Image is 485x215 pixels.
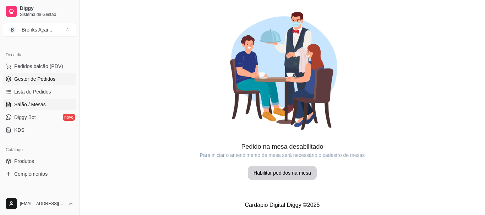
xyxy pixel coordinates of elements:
[22,26,52,33] div: Bronks Açaí ...
[3,3,76,20] a: DiggySistema de Gestão
[14,88,51,95] span: Lista de Pedidos
[14,63,63,70] span: Pedidos balcão (PDV)
[3,61,76,72] button: Pedidos balcão (PDV)
[3,144,76,155] div: Catálogo
[80,152,485,159] article: Para iniciar o antendimento de mesa será necessário o cadastro de mesas
[14,114,36,121] span: Diggy Bot
[3,168,76,180] a: Complementos
[3,49,76,61] div: Dia a dia
[80,142,485,152] article: Pedido na mesa desabilitado
[3,86,76,97] a: Lista de Pedidos
[14,75,55,83] span: Gestor de Pedidos
[248,166,317,180] button: Habilitar pedidos na mesa
[14,170,48,177] span: Complementos
[14,158,34,165] span: Produtos
[3,155,76,167] a: Produtos
[3,73,76,85] a: Gestor de Pedidos
[3,112,76,123] a: Diggy Botnovo
[80,195,485,215] footer: Cardápio Digital Diggy © 2025
[14,126,24,134] span: KDS
[3,23,76,37] button: Select a team
[9,26,16,33] span: B
[20,201,65,206] span: [EMAIL_ADDRESS][DOMAIN_NAME]
[3,99,76,110] a: Salão / Mesas
[3,124,76,136] a: KDS
[20,12,73,17] span: Sistema de Gestão
[20,5,73,12] span: Diggy
[14,101,46,108] span: Salão / Mesas
[3,195,76,212] button: [EMAIL_ADDRESS][DOMAIN_NAME]
[6,191,25,197] span: Relatórios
